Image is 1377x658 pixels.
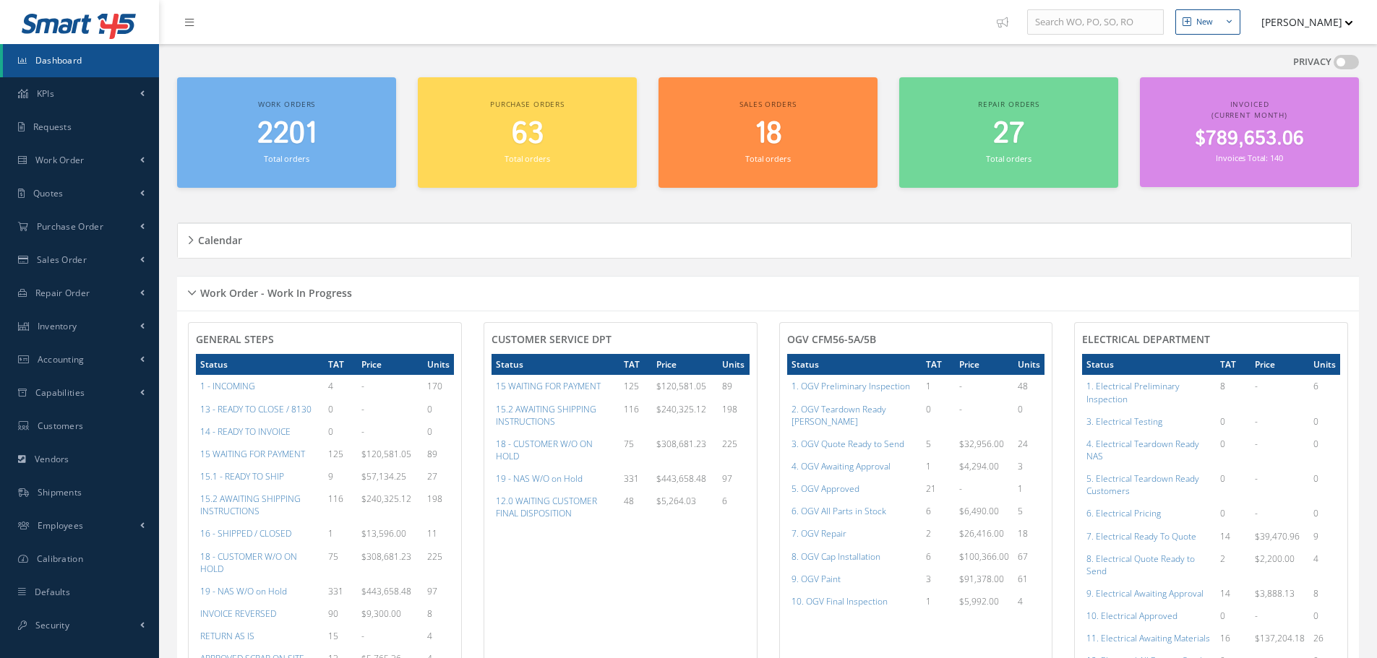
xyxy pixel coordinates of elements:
span: $26,416.00 [959,527,1004,540]
td: 0 [324,398,357,420]
a: INVOICE REVERSED [200,607,276,620]
th: Units [718,354,749,375]
a: 8. OGV Cap Installation [792,550,880,563]
small: Total orders [264,153,309,164]
td: 2 [922,522,956,545]
span: Purchase Order [37,220,103,233]
h4: CUSTOMER SERVICE DPT [492,334,750,346]
td: 170 [423,375,454,397]
a: 19 - NAS W/O on Hold [496,472,583,485]
td: 2 [1216,547,1251,582]
th: Units [1309,354,1340,375]
td: 0 [1216,410,1251,433]
span: - [1255,610,1258,622]
span: $13,596.00 [361,527,406,540]
a: 1. Electrical Preliminary Inspection [1086,380,1180,404]
th: Status [492,354,619,375]
td: 8 [1216,375,1251,410]
th: Price [652,354,718,375]
a: 1. OGV Preliminary Inspection [792,380,910,392]
span: $137,204.18 [1255,632,1305,644]
span: $2,200.00 [1255,553,1295,565]
span: $240,325.12 [656,403,706,415]
td: 0 [1216,433,1251,467]
th: Price [955,354,1013,375]
td: 27 [423,465,454,488]
td: 89 [423,443,454,465]
span: $4,294.00 [959,460,999,472]
small: Invoices Total: 140 [1216,152,1282,163]
td: 0 [1309,410,1340,433]
th: TAT [1216,354,1251,375]
span: Repair orders [978,99,1039,109]
span: Repair Order [35,287,90,299]
td: 4 [423,625,454,647]
td: 125 [619,375,653,397]
span: $308,681.23 [656,438,706,450]
span: Capabilities [35,386,85,399]
td: 1 [324,522,357,545]
span: - [959,403,962,415]
span: - [361,380,364,392]
a: 5. Electrical Teardown Ready Customers [1086,472,1199,497]
a: 10. Electrical Approved [1086,610,1177,622]
span: Calibration [37,553,83,565]
span: $443,658.48 [656,472,706,485]
a: 15 WAITING FOR PAYMENT [496,380,601,392]
span: Requests [33,121,72,133]
a: 1 - INCOMING [200,380,255,392]
span: - [361,630,364,642]
td: 3 [1013,455,1044,477]
span: $308,681.23 [361,550,411,563]
span: - [959,482,962,495]
a: 9. OGV Paint [792,573,841,585]
span: $120,581.05 [361,448,411,460]
td: 3 [922,568,956,590]
span: Purchase orders [490,99,565,109]
h4: OGV CFM56-5A/5B [787,334,1045,346]
td: 5 [1013,500,1044,522]
th: Price [357,354,423,375]
td: 0 [1216,502,1251,524]
span: Dashboard [35,54,82,66]
span: $32,956.00 [959,438,1004,450]
td: 48 [619,490,653,524]
span: Sales orders [739,99,796,109]
span: 27 [993,113,1024,155]
a: 14 - READY TO INVOICE [200,425,291,438]
a: 15.2 AWAITING SHIPPING INSTRUCTIONS [200,493,301,517]
td: 8 [423,602,454,625]
td: 21 [922,477,956,500]
td: 225 [718,433,749,467]
a: 18 - CUSTOMER W/O ON HOLD [496,438,593,462]
td: 6 [922,500,956,522]
span: $240,325.12 [361,493,411,505]
td: 331 [619,467,653,490]
a: 16 - SHIPPED / CLOSED [200,527,291,540]
a: 9. Electrical Awaiting Approval [1086,587,1204,599]
a: Repair orders 27 Total orders [899,77,1118,188]
span: $9,300.00 [361,607,401,620]
td: 14 [1216,582,1251,605]
a: 10. OGV Final Inspection [792,595,888,607]
td: 331 [324,580,357,602]
span: - [1255,507,1258,519]
a: 5. OGV Approved [792,482,859,495]
span: $91,378.00 [959,573,1004,585]
span: $3,888.13 [1255,587,1295,599]
td: 1 [922,455,956,477]
a: 3. OGV Quote Ready to Send [792,438,904,450]
td: 198 [718,398,749,433]
a: Invoiced (Current Month) $789,653.06 Invoices Total: 140 [1140,77,1359,187]
span: Vendors [35,453,69,465]
td: 24 [1013,433,1044,455]
span: - [959,380,962,392]
span: 18 [755,113,782,155]
span: (Current Month) [1211,110,1287,120]
th: Units [1013,354,1044,375]
span: Security [35,619,69,631]
a: 15.2 AWAITING SHIPPING INSTRUCTIONS [496,403,596,428]
td: 6 [922,545,956,568]
th: TAT [619,354,653,375]
a: 15.1 - READY TO SHIP [200,470,284,482]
